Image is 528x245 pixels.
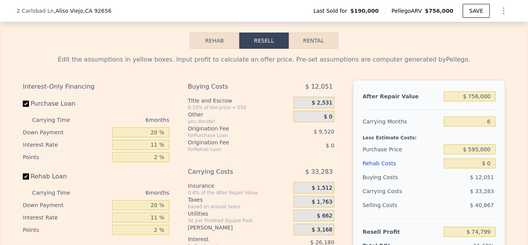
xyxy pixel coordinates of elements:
input: Purchase Loan [23,101,29,107]
div: you decide! [188,118,290,125]
button: Resell [239,33,289,49]
div: 3¢ per Finished Square Foot [188,218,290,224]
span: $ 3,168 [312,226,332,233]
div: Origination Fee [188,125,274,132]
label: Rehab Loan [23,170,109,183]
div: Rehab Costs [363,156,441,170]
div: 6 months [85,114,169,126]
span: $190,000 [350,7,379,15]
span: 2 Carlsbad Ln [17,7,54,15]
span: Pellego ARV [392,7,425,15]
span: $ 9,520 [313,128,334,135]
div: Utilities [188,210,290,218]
div: Carrying Months [363,115,441,128]
span: Last Sold for [313,7,351,15]
span: , CA 92656 [83,8,112,14]
div: Less Estimate Costs: [363,128,496,142]
label: Purchase Loan [23,97,109,111]
span: $ 662 [317,212,332,219]
div: Down Payment [23,199,109,211]
div: Down Payment [23,126,109,139]
div: Carrying Costs [363,184,411,198]
div: Points [23,224,109,236]
div: Buying Costs [188,80,274,94]
span: $ 40,867 [470,202,494,208]
button: Rehab [190,33,239,49]
div: based on annual taxes [188,204,290,210]
div: Selling Costs [363,198,441,212]
span: $ 0 [326,142,334,149]
span: $ 33,283 [470,188,494,194]
div: for Rehab Loan [188,146,274,152]
input: Rehab Loan [23,173,29,180]
div: Buying Costs [363,170,441,184]
div: Other [188,111,290,118]
span: $756,000 [425,8,453,14]
span: $ 1,763 [312,199,332,206]
button: Show Options [496,3,511,19]
span: $ 0 [324,113,332,120]
span: $ 12,051 [470,174,494,180]
div: Carrying Time [32,187,82,199]
div: 0.4% of the After Repair Value [188,190,290,196]
div: for Purchase Loan [188,132,274,139]
div: 0.33% of the price + 550 [188,105,290,111]
span: , Aliso Viejo [54,7,111,15]
div: Interest Rate [23,211,109,224]
div: Origination Fee [188,139,274,146]
span: $ 33,283 [305,165,333,179]
div: Carrying Costs [188,165,274,179]
span: $ 1,512 [312,185,332,192]
div: Insurance [188,182,290,190]
div: Taxes [188,196,290,204]
div: Edit the assumptions in yellow boxes. Input profit to calculate an offer price. Pre-set assumptio... [23,55,505,64]
button: SAVE [463,4,490,18]
div: Points [23,151,109,163]
div: Title and Escrow [188,97,290,105]
div: Carrying Time [32,114,82,126]
div: Interest-Only Financing [23,80,169,94]
div: 6 months [85,187,169,199]
div: Purchase Price [363,142,441,156]
div: Interest [188,235,274,243]
div: Interest Rate [23,139,109,151]
div: [PERSON_NAME] [188,224,290,231]
div: After Repair Value [363,89,441,103]
div: Resell Profit [363,225,441,239]
span: $ 2,531 [312,99,332,106]
span: $ 12,051 [305,80,333,94]
button: Rental [289,33,338,49]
